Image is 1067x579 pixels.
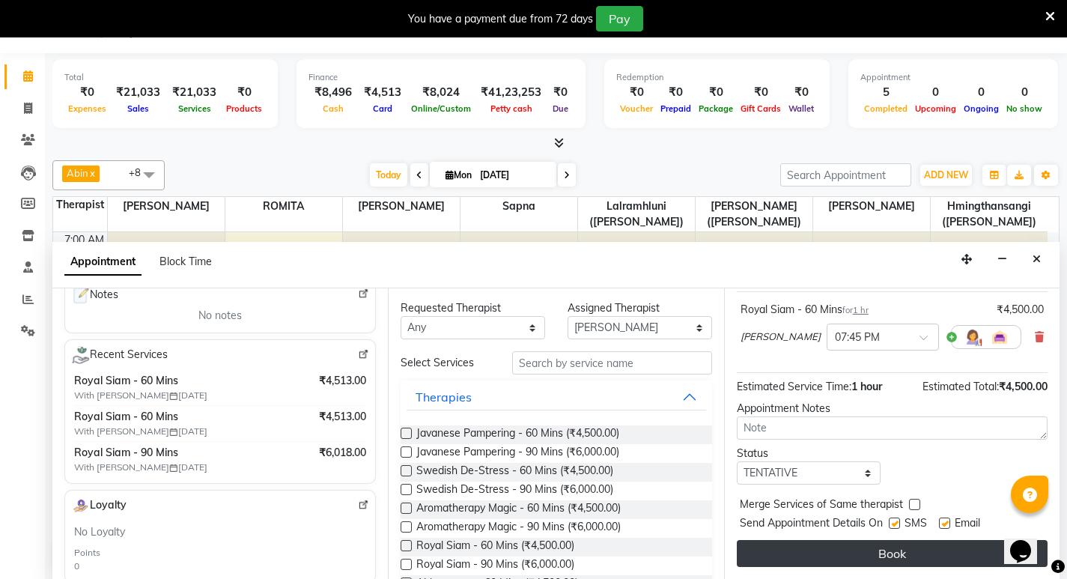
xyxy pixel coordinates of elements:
div: 5 [860,84,911,101]
div: ₹0 [657,84,695,101]
div: You have a payment due from 72 days [408,11,593,27]
span: Javanese Pampering - 90 Mins (₹6,000.00) [416,444,619,463]
span: [PERSON_NAME] ([PERSON_NAME]) [696,197,812,231]
div: ₹21,033 [110,84,166,101]
div: Finance [308,71,574,84]
span: +8 [129,166,152,178]
span: Due [549,103,572,114]
span: Swedish De-Stress - 60 Mins (₹4,500.00) [416,463,613,482]
input: Search by service name [512,351,712,375]
div: ₹0 [64,84,110,101]
span: No notes [198,308,242,324]
span: Wallet [785,103,818,114]
span: Sales [124,103,153,114]
img: Interior.png [991,328,1009,346]
span: Services [174,103,215,114]
span: ADD NEW [924,169,968,181]
span: Javanese Pampering - 60 Mins (₹4,500.00) [416,425,619,444]
iframe: chat widget [1004,519,1052,564]
span: Send Appointment Details On [740,515,883,534]
span: Aromatherapy Magic - 90 Mins (₹6,000.00) [416,519,621,538]
div: Royal Siam - 60 Mins [741,302,869,318]
span: Today [370,163,407,187]
span: ROMITA [225,197,342,216]
div: 0 [960,84,1003,101]
div: ₹8,496 [308,84,358,101]
span: With [PERSON_NAME] [DATE] [74,389,261,402]
span: Email [955,515,980,534]
div: ₹0 [547,84,574,101]
div: Therapist [53,197,107,213]
button: ADD NEW [920,165,972,186]
span: Expenses [64,103,110,114]
span: ₹4,513.00 [319,373,366,389]
span: Petty cash [487,103,536,114]
div: Requested Therapist [401,300,545,316]
span: Recent Services [71,346,168,364]
div: ₹41,23,253 [475,84,547,101]
div: Appointment Notes [737,401,1048,416]
span: Appointment [64,249,142,276]
span: Royal Siam - 90 Mins (₹6,000.00) [416,557,574,575]
div: ₹4,513 [358,84,407,101]
span: Royal Siam - 60 Mins [74,409,294,425]
span: Completed [860,103,911,114]
span: 1 hour [851,380,882,393]
div: 0 [1003,84,1046,101]
span: [PERSON_NAME] [108,197,225,216]
a: x [88,167,95,179]
img: Hairdresser.png [964,328,982,346]
span: With [PERSON_NAME] [DATE] [74,461,261,474]
div: ₹0 [695,84,737,101]
span: Products [222,103,266,114]
div: ₹0 [785,84,818,101]
span: ₹4,513.00 [319,409,366,425]
span: Gift Cards [737,103,785,114]
div: Select Services [389,355,500,371]
span: Ongoing [960,103,1003,114]
span: Sapna [460,197,577,216]
span: Mon [442,169,475,181]
button: Close [1026,248,1048,271]
span: Voucher [616,103,657,114]
span: Merge Services of Same therapist [740,497,903,515]
div: Points [74,546,100,560]
span: Abin [67,167,88,179]
span: Estimated Total: [922,380,999,393]
span: [PERSON_NAME] [813,197,930,216]
div: 7:00 AM [61,232,107,248]
div: Therapies [416,388,472,406]
span: Lalramhluni ([PERSON_NAME]) [578,197,695,231]
span: Aromatherapy Magic - 60 Mins (₹4,500.00) [416,500,621,519]
span: Package [695,103,737,114]
div: Assigned Therapist [568,300,712,316]
span: Royal Siam - 90 Mins [74,445,294,461]
div: ₹0 [616,84,657,101]
span: With [PERSON_NAME] [DATE] [74,425,261,438]
div: Redemption [616,71,818,84]
div: 0 [74,560,79,573]
span: Upcoming [911,103,960,114]
button: Pay [596,6,643,31]
span: [PERSON_NAME] [343,197,460,216]
div: ₹0 [222,84,266,101]
span: Royal Siam - 60 Mins [74,373,294,389]
span: No show [1003,103,1046,114]
div: ₹8,024 [407,84,475,101]
button: Book [737,540,1048,567]
span: ₹6,018.00 [319,445,366,461]
button: Therapies [407,384,705,410]
span: Cash [319,103,347,114]
span: Swedish De-Stress - 90 Mins (₹6,000.00) [416,482,613,500]
div: Total [64,71,266,84]
div: ₹4,500.00 [997,302,1044,318]
span: [PERSON_NAME] [741,330,821,345]
span: Online/Custom [407,103,475,114]
span: Card [369,103,396,114]
span: Prepaid [657,103,695,114]
span: SMS [905,515,927,534]
span: Block Time [159,255,212,268]
span: Loyalty [71,497,127,515]
div: 0 [911,84,960,101]
small: for [842,305,869,315]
